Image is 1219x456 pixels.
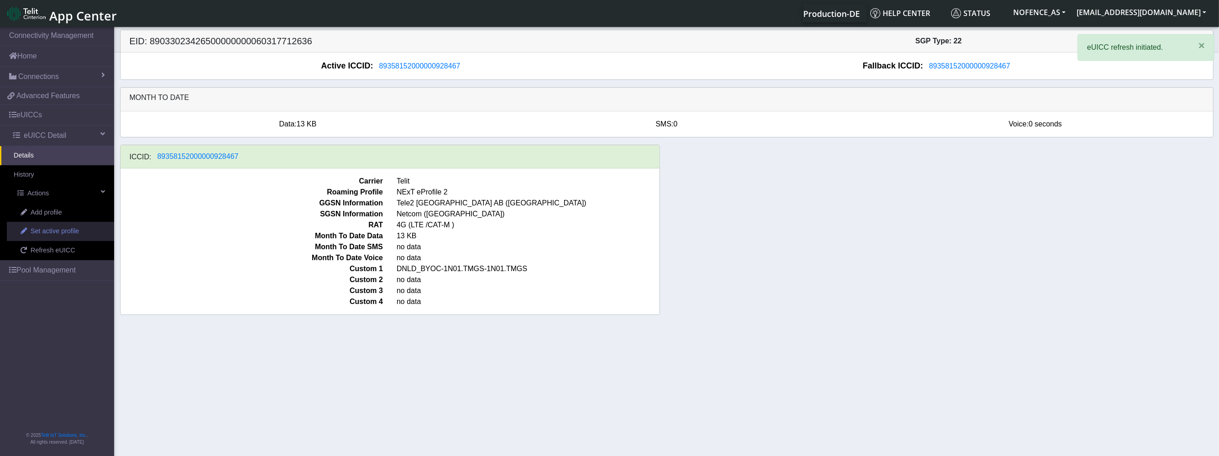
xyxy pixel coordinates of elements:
[390,296,666,307] span: no data
[152,151,245,162] button: 89358152000000928467
[297,120,317,128] span: 13 KB
[27,189,49,199] span: Actions
[4,126,114,146] a: eUICC Detail
[390,198,666,209] span: Tele2 [GEOGRAPHIC_DATA] AB ([GEOGRAPHIC_DATA])
[1189,35,1214,57] button: Close
[114,296,390,307] span: Custom 4
[870,8,930,18] span: Help center
[803,4,859,22] a: Your current platform instance
[7,203,114,222] a: Add profile
[7,241,114,260] a: Refresh eUICC
[929,62,1010,70] span: 89358152000000928467
[803,8,860,19] span: Production-DE
[18,71,59,82] span: Connections
[390,285,666,296] span: no data
[114,176,390,187] span: Carrier
[1008,4,1071,21] button: NOFENCE_AS
[114,220,390,231] span: RAT
[674,120,678,128] span: 0
[951,8,961,18] img: status.svg
[923,60,1016,72] button: 89358152000000928467
[114,187,390,198] span: Roaming Profile
[114,198,390,209] span: GGSN Information
[1071,4,1212,21] button: [EMAIL_ADDRESS][DOMAIN_NAME]
[373,60,466,72] button: 89358152000000928467
[390,220,666,231] span: 4G (LTE /CAT-M )
[31,208,62,218] span: Add profile
[867,4,947,22] a: Help center
[16,90,80,101] span: Advanced Features
[390,274,666,285] span: no data
[390,187,666,198] span: NExT eProfile 2
[130,152,152,161] h6: ICCID:
[870,8,880,18] img: knowledge.svg
[1198,39,1205,52] span: ×
[655,120,673,128] span: SMS:
[321,60,373,72] span: Active ICCID:
[1087,42,1185,53] p: eUICC refresh initiated.
[123,36,667,47] h5: EID: 89033023426500000000060317712636
[4,184,114,203] a: Actions
[7,222,114,241] a: Set active profile
[390,263,666,274] span: DNLD_BYOC-1N01.TMGS-1N01.TMGS
[916,37,962,45] span: SGP Type: 22
[390,231,666,241] span: 13 KB
[279,120,297,128] span: Data:
[114,231,390,241] span: Month To Date Data
[114,285,390,296] span: Custom 3
[951,8,990,18] span: Status
[7,6,46,21] img: logo-telit-cinterion-gw-new.png
[1029,120,1062,128] span: 0 seconds
[390,241,666,252] span: no data
[114,209,390,220] span: SGSN Information
[1009,120,1029,128] span: Voice:
[114,263,390,274] span: Custom 1
[114,252,390,263] span: Month To Date Voice
[863,60,923,72] span: Fallback ICCID:
[31,226,79,236] span: Set active profile
[390,176,666,187] span: Telit
[114,241,390,252] span: Month To Date SMS
[31,246,75,256] span: Refresh eUICC
[390,252,666,263] span: no data
[24,130,66,141] span: eUICC Detail
[379,62,460,70] span: 89358152000000928467
[7,4,115,23] a: App Center
[157,152,239,160] span: 89358152000000928467
[130,93,1204,102] h6: Month to date
[947,4,1008,22] a: Status
[114,274,390,285] span: Custom 2
[49,7,117,24] span: App Center
[390,209,666,220] span: Netcom ([GEOGRAPHIC_DATA])
[41,433,87,438] a: Telit IoT Solutions, Inc.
